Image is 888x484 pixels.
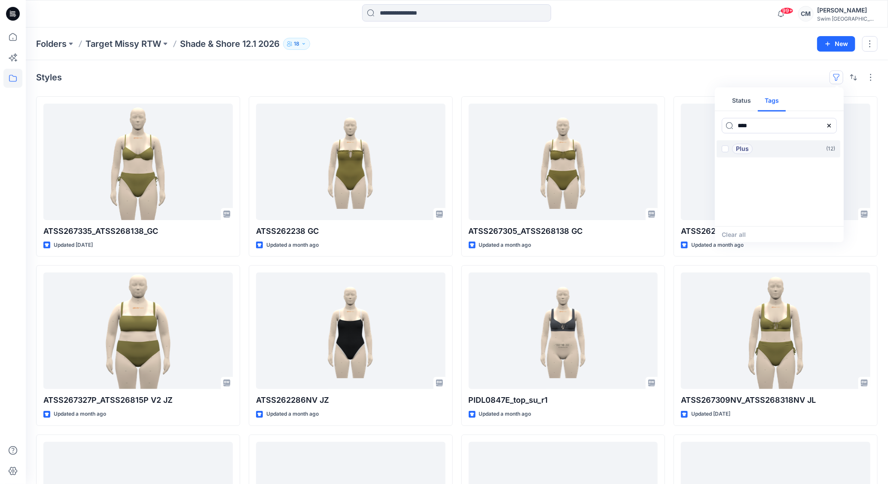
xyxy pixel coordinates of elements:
[469,394,658,406] p: PIDL0847E_top_su_r1
[283,38,310,50] button: 18
[256,225,446,237] p: ATSS262238 GC
[266,241,319,250] p: Updated a month ago
[43,104,233,220] a: ATSS267335_ATSS268138_GC
[817,36,855,52] button: New
[798,6,814,21] div: CM
[681,104,870,220] a: ATSS262250P GC
[681,225,870,237] p: ATSS262250P GC
[36,38,67,50] a: Folders
[36,72,62,83] h4: Styles
[479,410,531,419] p: Updated a month ago
[256,394,446,406] p: ATSS262286NV JZ
[85,38,161,50] a: Target Missy RTW
[256,273,446,389] a: ATSS262286NV JZ
[479,241,531,250] p: Updated a month ago
[256,104,446,220] a: ATSS262238 GC
[43,273,233,389] a: ATSS267327P_ATSS26815P V2 JZ
[681,273,870,389] a: ATSS267309NV_ATSS268318NV JL
[469,225,658,237] p: ATSS267305_ATSS268138 GC
[826,144,835,153] p: ( 12 )
[266,410,319,419] p: Updated a month ago
[469,104,658,220] a: ATSS267305_ATSS268138 GC
[758,91,786,111] button: Tags
[180,38,280,50] p: Shade & Shore 12.1 2026
[43,225,233,237] p: ATSS267335_ATSS268138_GC
[817,5,877,15] div: [PERSON_NAME]
[294,39,299,49] p: 18
[469,273,658,389] a: PIDL0847E_top_su_r1
[681,394,870,406] p: ATSS267309NV_ATSS268318NV JL
[725,91,758,111] button: Status
[736,144,749,154] p: Plus
[817,15,877,22] div: Swim [GEOGRAPHIC_DATA]
[691,410,730,419] p: Updated [DATE]
[54,241,93,250] p: Updated [DATE]
[43,394,233,406] p: ATSS267327P_ATSS26815P V2 JZ
[54,410,106,419] p: Updated a month ago
[781,7,793,14] span: 99+
[691,241,744,250] p: Updated a month ago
